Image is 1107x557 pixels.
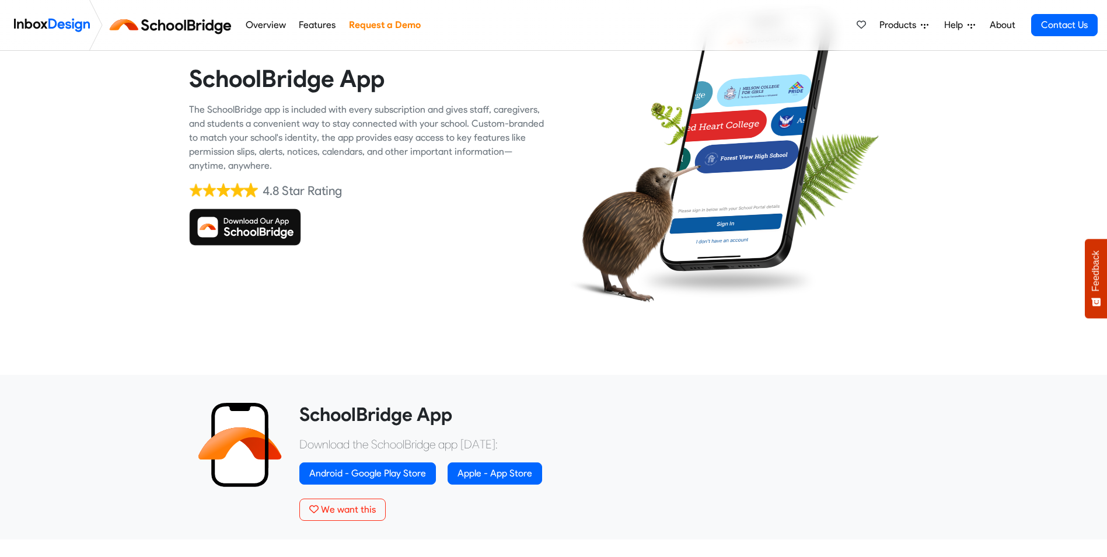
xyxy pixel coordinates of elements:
button: Feedback - Show survey [1085,239,1107,318]
span: Feedback [1091,250,1101,291]
img: 2022_01_13_icon_sb_app.svg [198,403,282,487]
span: Help [944,18,968,32]
a: Request a Demo [345,13,424,37]
a: Products [875,13,933,37]
img: kiwi_bird.png [562,144,701,315]
div: 4.8 Star Rating [263,182,342,200]
span: Products [879,18,921,32]
button: We want this [299,499,386,521]
a: Overview [242,13,289,37]
img: phone.png [655,5,838,272]
img: schoolbridge logo [107,11,239,39]
img: Download SchoolBridge App [189,208,301,246]
a: Android - Google Play Store [299,462,436,485]
a: Features [296,13,339,37]
p: Download the SchoolBridge app [DATE]: [299,436,910,453]
heading: SchoolBridge App [189,64,545,93]
div: The SchoolBridge app is included with every subscription and gives staff, caregivers, and student... [189,103,545,173]
a: About [986,13,1018,37]
a: Apple - App Store [448,462,542,485]
a: Help [940,13,980,37]
heading: SchoolBridge App [299,403,910,426]
img: shadow.png [635,261,820,301]
a: Contact Us [1031,14,1098,36]
span: We want this [321,504,376,515]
